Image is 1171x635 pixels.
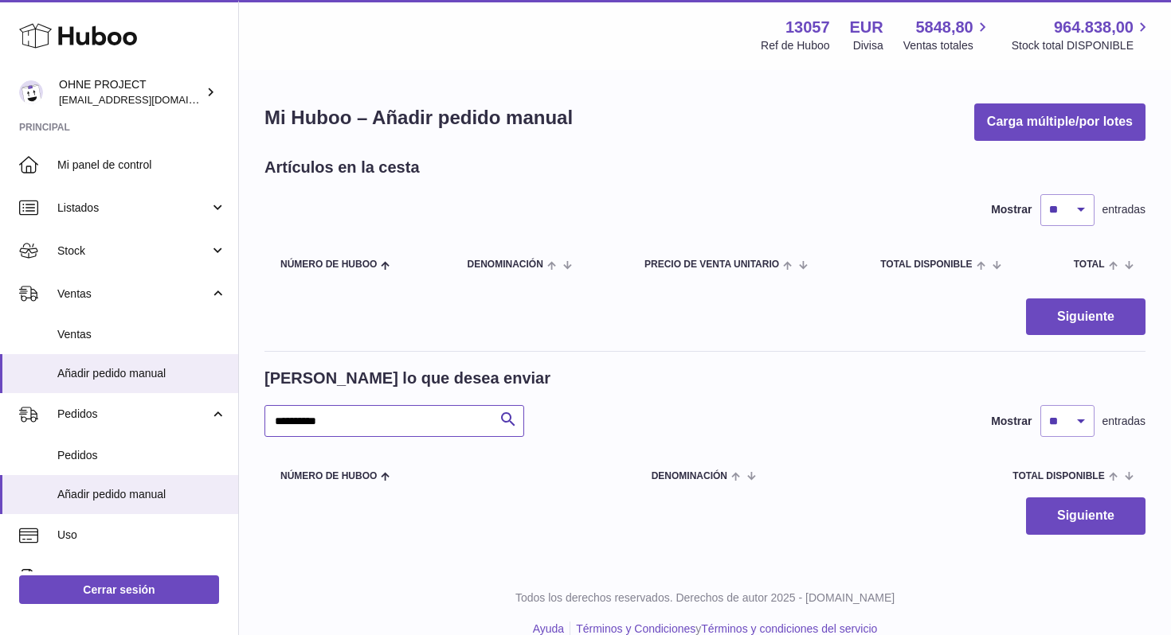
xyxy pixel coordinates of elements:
span: [EMAIL_ADDRESS][DOMAIN_NAME] [59,93,234,106]
span: Número de Huboo [280,471,377,481]
strong: 13057 [785,17,830,38]
button: Carga múltiple/por lotes [974,103,1146,141]
span: 964.838,00 [1054,17,1134,38]
h1: Mi Huboo – Añadir pedido manual [264,105,573,131]
span: 5848,80 [915,17,973,38]
span: Denominación [467,259,542,270]
span: Total [1074,259,1105,270]
h2: [PERSON_NAME] lo que desea enviar [264,368,550,389]
p: Todos los derechos reservados. Derechos de autor 2025 - [DOMAIN_NAME] [252,590,1158,606]
span: Uso [57,528,226,543]
span: Facturación y pagos [57,571,210,586]
a: Cerrar sesión [19,575,219,604]
span: Stock total DISPONIBLE [1012,38,1152,53]
span: Total DISPONIBLE [880,259,972,270]
span: Pedidos [57,407,210,422]
div: OHNE PROJECT [59,77,202,107]
a: 5848,80 Ventas totales [903,17,992,53]
div: Ref de Huboo [761,38,829,53]
button: Siguiente [1026,497,1146,535]
label: Mostrar [991,202,1032,217]
span: entradas [1102,414,1146,429]
span: Pedidos [57,448,226,463]
span: Stock [57,243,210,259]
button: Siguiente [1026,298,1146,336]
strong: EUR [850,17,883,38]
label: Mostrar [991,414,1032,429]
span: Añadir pedido manual [57,487,226,502]
a: Ayuda [533,622,564,635]
a: Términos y condiciones del servicio [701,622,877,635]
span: Añadir pedido manual [57,366,226,381]
span: Total DISPONIBLE [1012,471,1104,481]
span: Denominación [652,471,727,481]
a: 964.838,00 Stock total DISPONIBLE [1012,17,1152,53]
span: Listados [57,201,210,216]
span: entradas [1102,202,1146,217]
span: Ventas [57,327,226,342]
span: Mi panel de control [57,158,226,173]
span: Ventas [57,286,210,302]
a: Términos y Condiciones [576,622,695,635]
span: Ventas totales [903,38,992,53]
img: support@ohneproject.com [19,80,43,104]
div: Divisa [853,38,883,53]
span: Número de Huboo [280,259,377,270]
span: Precio de venta unitario [644,259,779,270]
h2: Artículos en la cesta [264,157,420,178]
